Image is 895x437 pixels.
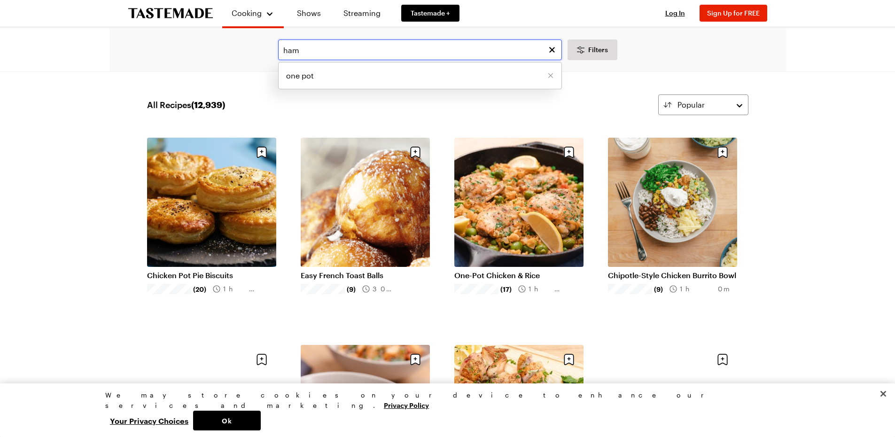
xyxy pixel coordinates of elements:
[454,271,584,280] a: One-Pot Chicken & Rice
[656,8,694,18] button: Log In
[232,4,274,23] button: Cooking
[406,351,424,368] button: Save recipe
[560,143,578,161] button: Save recipe
[700,5,767,22] button: Sign Up for FREE
[588,45,608,55] span: Filters
[232,8,262,17] span: Cooking
[411,8,450,18] span: Tastemade +
[608,271,737,280] a: Chipotle-Style Chicken Burrito Bowl
[105,390,782,430] div: Privacy
[658,94,748,115] button: Popular
[560,351,578,368] button: Save recipe
[191,100,225,110] span: ( 12,939 )
[707,9,760,17] span: Sign Up for FREE
[384,400,429,409] a: More information about your privacy, opens in a new tab
[401,5,459,22] a: Tastemade +
[105,390,782,411] div: We may store cookies on your device to enhance our services and marketing.
[677,99,705,110] span: Popular
[253,143,271,161] button: Save recipe
[253,351,271,368] button: Save recipe
[547,72,554,79] button: Remove [object Object]
[568,39,617,60] button: Desktop filters
[286,70,314,81] span: one pot
[714,351,732,368] button: Save recipe
[278,39,562,60] input: Search for a Recipe
[406,143,424,161] button: Save recipe
[105,411,193,430] button: Your Privacy Choices
[301,271,430,280] a: Easy French Toast Balls
[873,383,894,404] button: Close
[547,45,557,55] button: Clear search
[147,98,225,111] span: All Recipes
[128,8,213,19] a: To Tastemade Home Page
[147,271,276,280] a: Chicken Pot Pie Biscuits
[193,411,261,430] button: Ok
[714,143,732,161] button: Save recipe
[665,9,685,17] span: Log In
